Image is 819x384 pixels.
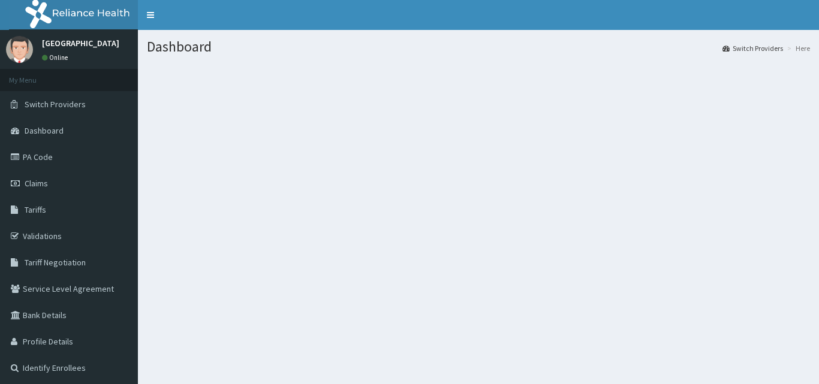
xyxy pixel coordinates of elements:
[25,125,64,136] span: Dashboard
[722,43,783,53] a: Switch Providers
[25,257,86,268] span: Tariff Negotiation
[147,39,810,55] h1: Dashboard
[25,99,86,110] span: Switch Providers
[784,43,810,53] li: Here
[42,53,71,62] a: Online
[42,39,119,47] p: [GEOGRAPHIC_DATA]
[25,204,46,215] span: Tariffs
[25,178,48,189] span: Claims
[6,36,33,63] img: User Image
